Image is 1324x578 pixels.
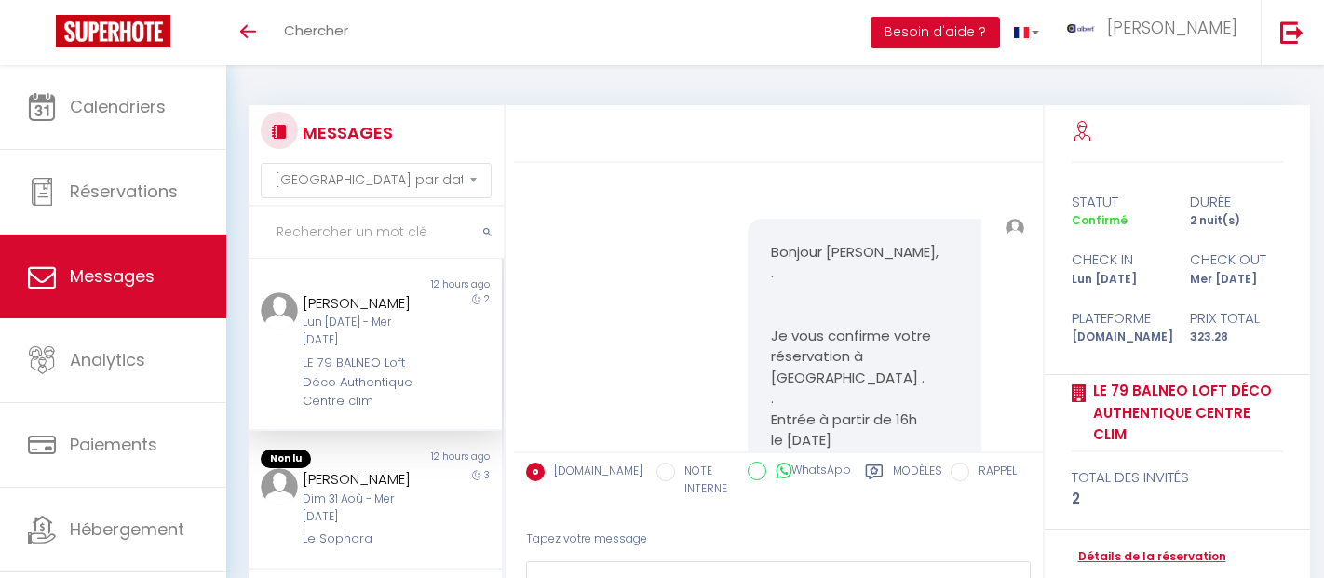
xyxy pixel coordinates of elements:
img: ... [261,468,298,505]
span: [PERSON_NAME] [1107,16,1237,39]
div: durée [1178,191,1296,213]
span: Réservations [70,180,178,203]
div: Prix total [1178,307,1296,329]
div: statut [1059,191,1177,213]
p: Je vous confirme votre réservation à [GEOGRAPHIC_DATA] . [771,326,958,389]
img: logout [1280,20,1304,44]
div: [PERSON_NAME] [303,292,426,315]
div: 323.28 [1178,329,1296,346]
span: 3 [484,468,490,482]
div: Lun [DATE] [1059,271,1177,289]
a: Détails de la réservation [1072,548,1226,566]
p: Entrée à partir de 16h le [DATE] [771,410,958,451]
span: Analytics [70,348,145,371]
div: Lun [DATE] - Mer [DATE] [303,314,426,349]
img: ... [261,292,298,329]
img: ... [1006,219,1024,237]
span: Messages [70,264,155,288]
div: LE 79 BALNEO Loft Déco Authentique Centre clim [303,354,426,410]
img: Super Booking [56,15,170,47]
div: Tapez votre message [526,517,1031,562]
label: WhatsApp [766,462,851,482]
span: Paiements [70,433,157,456]
div: check out [1178,249,1296,271]
label: [DOMAIN_NAME] [545,463,642,483]
input: Rechercher un mot clé [249,207,504,259]
div: [DOMAIN_NAME] [1059,329,1177,346]
p: . [771,262,958,284]
span: Hébergement [70,518,184,541]
p: Bonjour [PERSON_NAME], [771,242,958,263]
div: 2 [1072,488,1284,510]
button: Besoin d'aide ? [871,17,1000,48]
h3: MESSAGES [298,112,393,154]
span: Chercher [284,20,348,40]
label: NOTE INTERNE [675,463,734,498]
div: Plateforme [1059,307,1177,329]
div: Dim 31 Aoû - Mer [DATE] [303,491,426,526]
img: ... [1067,24,1095,33]
span: Calendriers [70,95,166,118]
p: . [771,388,958,410]
div: Le Sophora [303,530,426,548]
span: 2 [484,292,490,306]
div: 2 nuit(s) [1178,212,1296,230]
label: RAPPEL [969,463,1017,483]
div: Mer [DATE] [1178,271,1296,289]
div: 12 hours ago [375,450,502,468]
div: check in [1059,249,1177,271]
div: total des invités [1072,466,1284,489]
label: Modèles [893,463,942,501]
span: Non lu [261,450,311,468]
a: LE 79 BALNEO Loft Déco Authentique Centre clim [1087,380,1284,446]
div: 12 hours ago [375,277,502,292]
span: Confirmé [1072,212,1128,228]
div: [PERSON_NAME] [303,468,426,491]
